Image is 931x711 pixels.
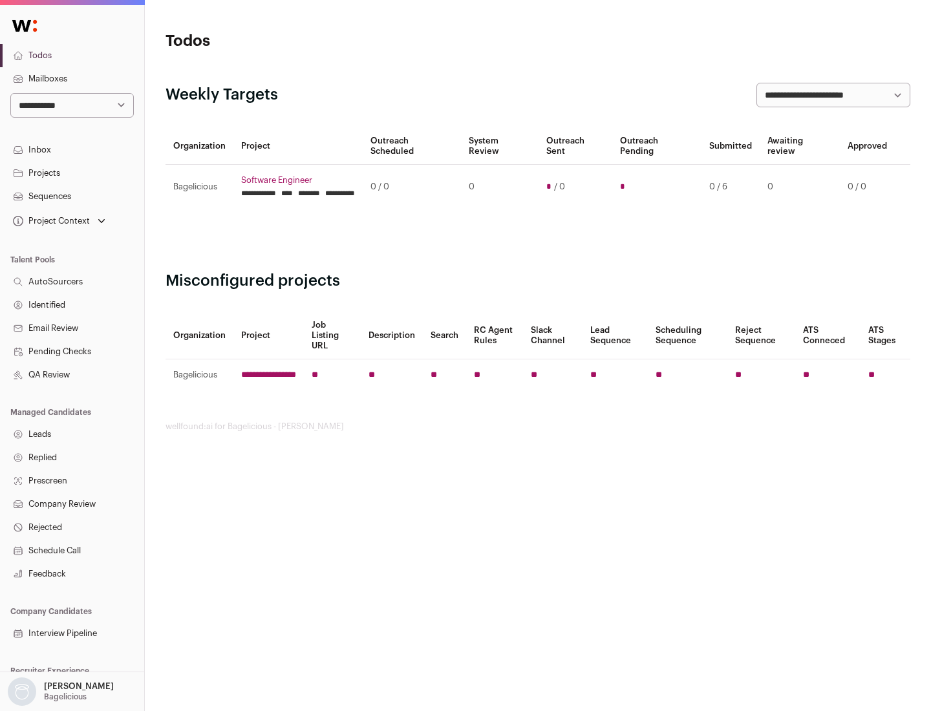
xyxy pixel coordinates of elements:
[166,85,278,105] h2: Weekly Targets
[795,312,860,359] th: ATS Conneced
[423,312,466,359] th: Search
[44,681,114,692] p: [PERSON_NAME]
[166,312,233,359] th: Organization
[166,165,233,209] td: Bagelicious
[166,359,233,391] td: Bagelicious
[539,128,613,165] th: Outreach Sent
[233,312,304,359] th: Project
[363,165,461,209] td: 0 / 0
[5,13,44,39] img: Wellfound
[8,677,36,706] img: nopic.png
[648,312,727,359] th: Scheduling Sequence
[701,165,760,209] td: 0 / 6
[5,677,116,706] button: Open dropdown
[10,212,108,230] button: Open dropdown
[760,165,840,209] td: 0
[461,128,538,165] th: System Review
[363,128,461,165] th: Outreach Scheduled
[840,128,895,165] th: Approved
[166,271,910,292] h2: Misconfigured projects
[840,165,895,209] td: 0 / 0
[760,128,840,165] th: Awaiting review
[10,216,90,226] div: Project Context
[466,312,522,359] th: RC Agent Rules
[701,128,760,165] th: Submitted
[461,165,538,209] td: 0
[861,312,910,359] th: ATS Stages
[44,692,87,702] p: Bagelicious
[166,31,414,52] h1: Todos
[361,312,423,359] th: Description
[166,421,910,432] footer: wellfound:ai for Bagelicious - [PERSON_NAME]
[166,128,233,165] th: Organization
[304,312,361,359] th: Job Listing URL
[523,312,583,359] th: Slack Channel
[727,312,796,359] th: Reject Sequence
[583,312,648,359] th: Lead Sequence
[233,128,363,165] th: Project
[554,182,565,192] span: / 0
[241,175,355,186] a: Software Engineer
[612,128,701,165] th: Outreach Pending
